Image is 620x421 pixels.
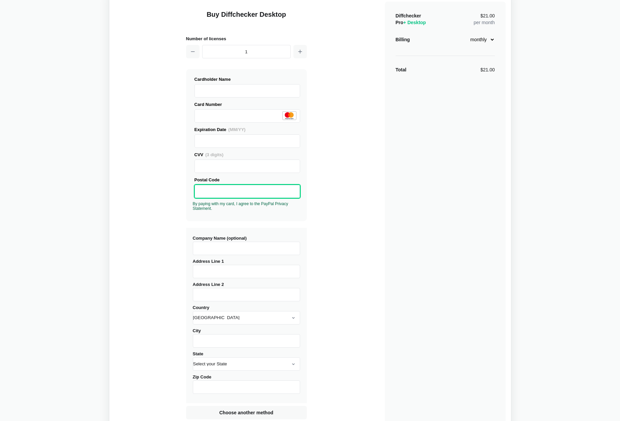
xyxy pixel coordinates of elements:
[396,20,426,25] span: Pro
[481,13,495,18] span: $21.00
[186,406,307,419] button: Choose another method
[198,160,297,173] iframe: Secure Credit Card Frame - CVV
[396,13,421,18] span: Diffchecker
[194,76,300,83] div: Cardholder Name
[193,288,300,301] input: Address Line 2
[193,305,300,324] label: Country
[193,380,300,394] input: Zip Code
[193,242,300,255] input: Company Name (optional)
[218,409,275,416] span: Choose another method
[186,10,307,27] h1: Buy Diffchecker Desktop
[205,152,223,157] span: (3 digits)
[193,351,300,371] label: State
[198,135,297,147] iframe: Secure Credit Card Frame - Expiration Date
[228,127,245,132] span: (MM/YY)
[198,185,297,198] iframe: Secure Credit Card Frame - Postal Code
[193,259,300,278] label: Address Line 1
[193,236,300,255] label: Company Name (optional)
[193,357,300,371] select: State
[194,151,300,158] div: CVV
[194,101,300,108] div: Card Number
[396,36,410,43] div: Billing
[194,126,300,133] div: Expiration Date
[194,176,300,183] div: Postal Code
[193,282,300,301] label: Address Line 2
[193,311,300,324] select: Country
[396,67,406,72] strong: Total
[193,328,300,348] label: City
[193,374,300,394] label: Zip Code
[481,66,495,73] div: $21.00
[193,265,300,278] input: Address Line 1
[198,110,297,122] iframe: Secure Credit Card Frame - Credit Card Number
[193,201,288,211] a: By paying with my card, I agree to the PayPal Privacy Statement.
[198,84,297,97] iframe: Secure Credit Card Frame - Cardholder Name
[193,334,300,348] input: City
[202,45,291,58] input: 1
[186,35,307,42] h2: Number of licenses
[473,12,495,26] div: per month
[403,20,426,25] span: + Desktop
